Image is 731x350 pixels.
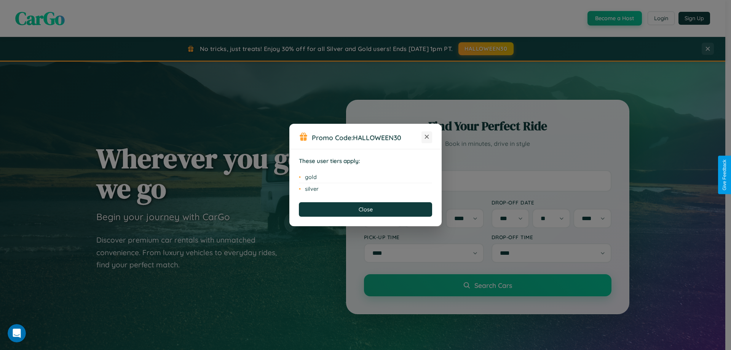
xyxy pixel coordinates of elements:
[312,133,421,142] h3: Promo Code:
[722,160,727,190] div: Give Feedback
[299,171,432,183] li: gold
[353,133,401,142] b: HALLOWEEN30
[8,324,26,342] iframe: Intercom live chat
[299,202,432,217] button: Close
[299,183,432,195] li: silver
[299,157,360,165] strong: These user tiers apply:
